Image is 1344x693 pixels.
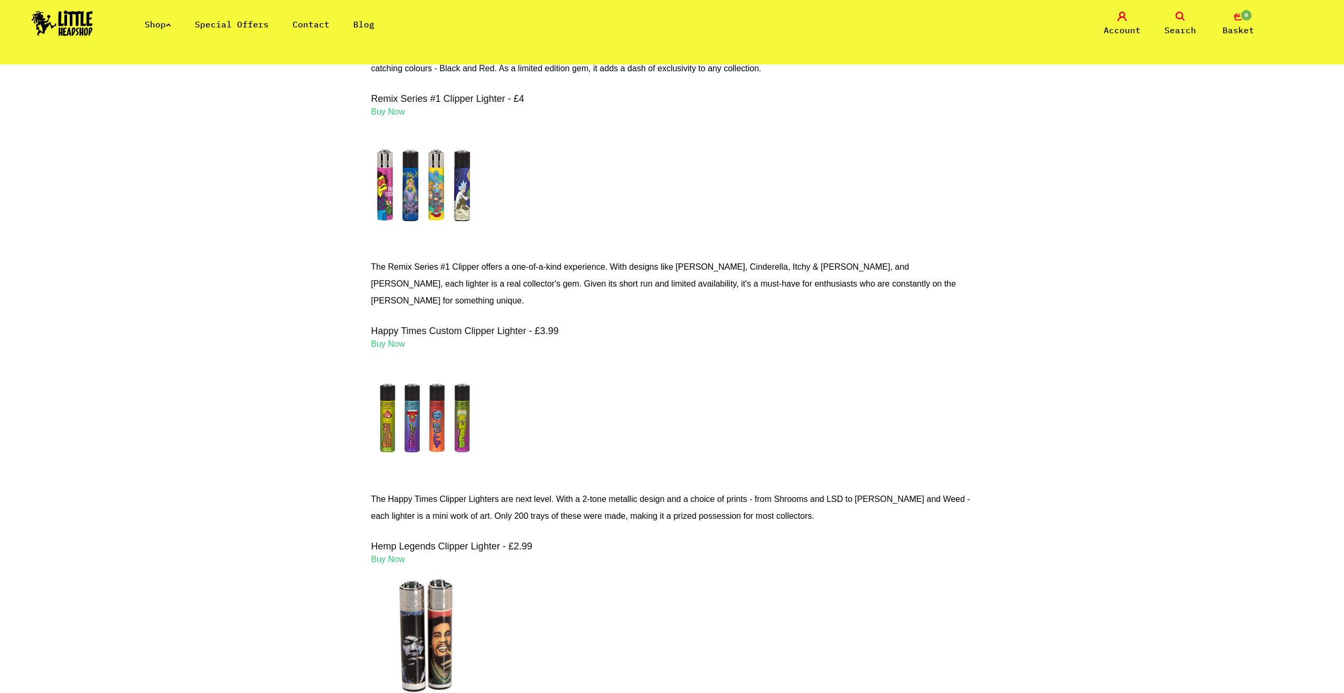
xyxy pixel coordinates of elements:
[371,555,405,564] a: Buy Now
[1212,12,1265,36] a: 0 Basket
[293,19,330,30] a: Contact
[32,11,93,36] img: Little Head Shop Logo
[1240,9,1253,22] span: 0
[371,495,970,520] span: The Happy Times Clipper Lighters are next level. With a 2-tone metallic design and a choice of pr...
[371,107,405,116] a: Buy Now
[353,19,374,30] a: Blog
[1164,24,1196,36] span: Search
[145,19,171,30] a: Shop
[1104,24,1141,36] span: Account
[371,262,956,305] span: The Remix Series #1 Clipper offers a one-of-a-kind experience. With designs like [PERSON_NAME], C...
[1223,24,1254,36] span: Basket
[371,541,532,552] span: Hemp Legends Clipper Lighter - £2.99
[195,19,269,30] a: Special Offers
[371,326,559,336] span: Happy Times Custom Clipper Lighter - £3.99
[1154,12,1207,36] a: Search
[371,93,524,104] span: Remix Series #1 Clipper Lighter - £4
[371,339,405,348] a: Buy Now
